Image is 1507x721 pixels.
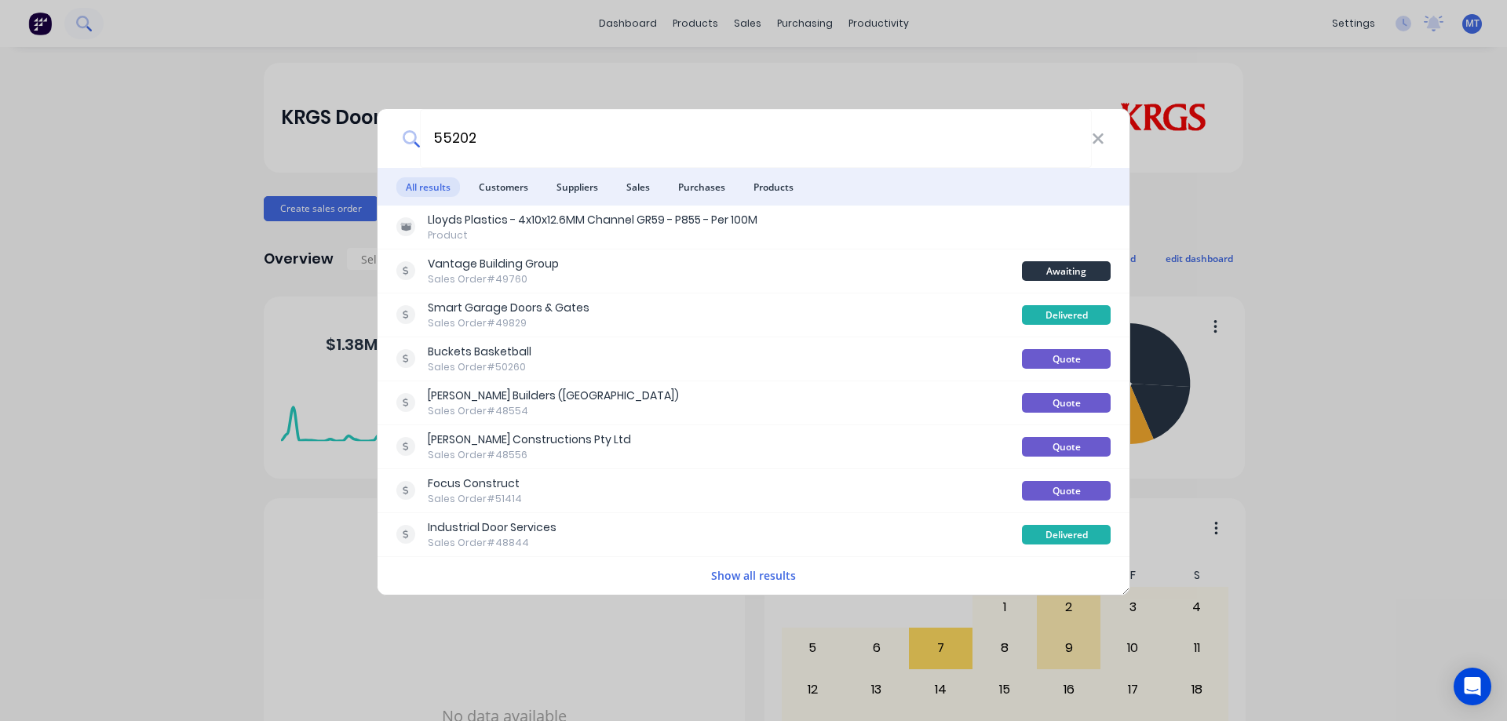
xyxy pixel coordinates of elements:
div: [PERSON_NAME] Builders ([GEOGRAPHIC_DATA]) [428,388,679,404]
span: Sales [617,177,659,197]
span: Purchases [669,177,735,197]
div: Sales Order #48556 [428,448,631,462]
div: Focus Construct [428,475,522,492]
div: Sales Order #50260 [428,360,531,374]
div: Awaiting Deposit [1022,261,1111,281]
div: [PERSON_NAME] Constructions Pty Ltd [428,432,631,448]
div: Lloyds Plastics - 4x10x12.6MM Channel GR59 - P855 - Per 100M [428,212,757,228]
button: Show all results [706,566,801,584]
div: Delivered [1022,525,1111,544]
span: All results [396,177,460,197]
div: Quote [1022,437,1111,457]
div: Industrial Door Services [428,519,556,536]
span: Suppliers [547,177,608,197]
span: Customers [469,177,538,197]
div: Sales Order #48844 [428,536,556,550]
div: Quote [1022,393,1111,413]
div: Sales Order #49829 [428,316,589,330]
div: Sales Order #49760 [428,272,559,286]
div: Sales Order #48554 [428,404,679,418]
div: Open Intercom Messenger [1454,668,1491,705]
div: Quote [1022,481,1111,501]
div: Sales Order #51414 [428,492,522,506]
div: Quote [1022,349,1111,369]
input: Start typing a customer or supplier name to create a new order... [420,109,1092,168]
span: Products [744,177,803,197]
div: Delivered [1022,305,1111,325]
div: Product [428,228,757,242]
div: Vantage Building Group [428,256,559,272]
div: Smart Garage Doors & Gates [428,300,589,316]
div: Buckets Basketball [428,344,531,360]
